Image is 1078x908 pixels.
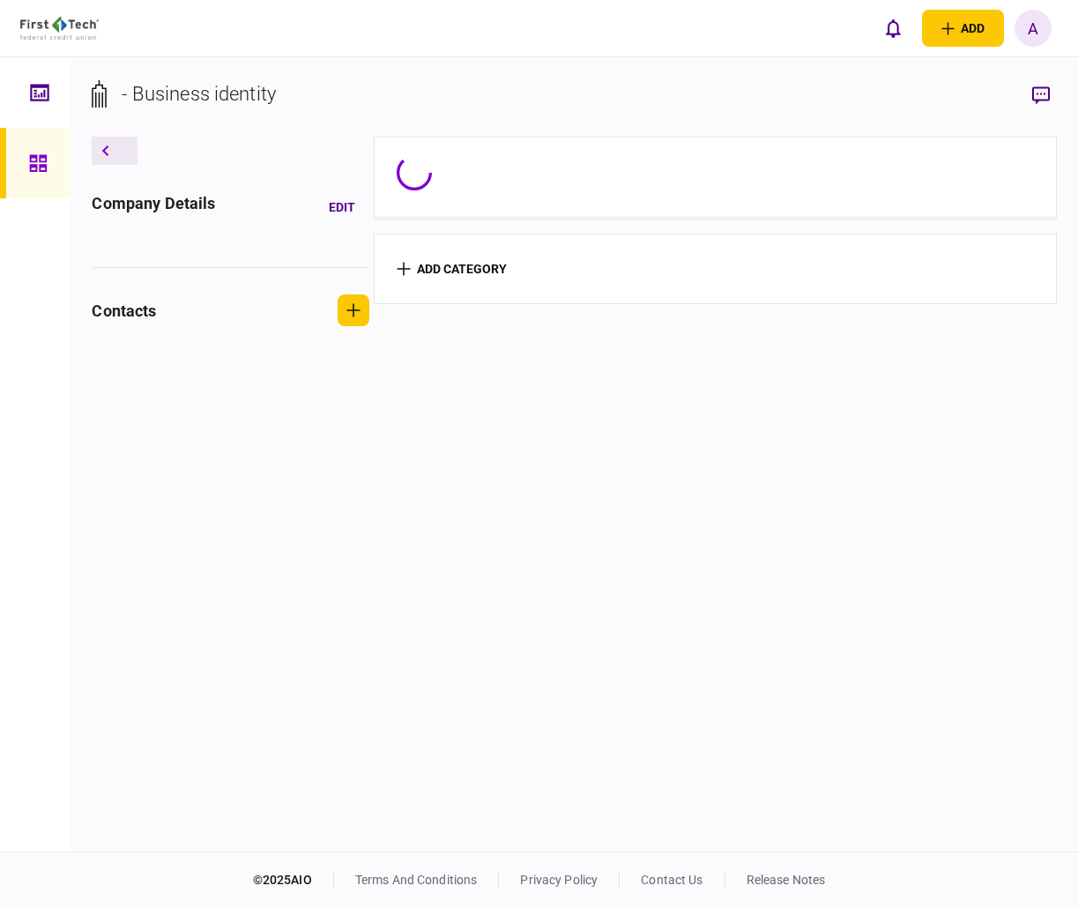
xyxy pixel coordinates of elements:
img: client company logo [20,17,99,40]
a: release notes [747,873,826,887]
button: Edit [315,191,369,223]
a: privacy policy [520,873,598,887]
button: add category [397,262,507,276]
div: company details [92,191,215,223]
div: © 2025 AIO [253,871,334,889]
div: - Business identity [122,79,276,108]
button: open notifications list [874,10,911,47]
a: terms and conditions [355,873,478,887]
button: open adding identity options [922,10,1004,47]
div: contacts [92,299,156,323]
a: contact us [641,873,703,887]
button: A [1015,10,1052,47]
